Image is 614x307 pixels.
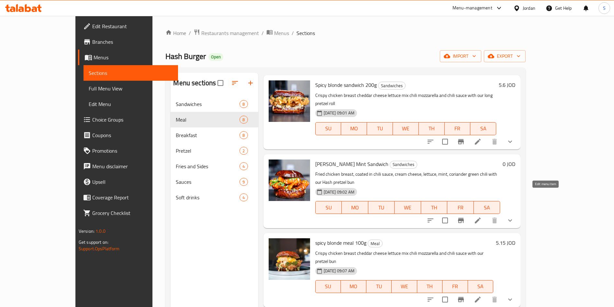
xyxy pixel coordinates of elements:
button: TH [419,122,445,135]
span: TH [420,282,440,291]
div: Fries and Sides4 [171,159,258,174]
span: [DATE] 09:07 AM [321,268,357,274]
span: MO [343,282,364,291]
span: TH [421,124,442,133]
div: items [240,100,248,108]
span: WE [394,282,415,291]
span: Sort sections [227,75,243,91]
span: Select to update [438,135,452,148]
div: Meal [368,240,383,247]
span: Restaurants management [201,29,259,37]
a: Edit menu item [474,138,482,146]
span: Menu disclaimer [92,162,173,170]
span: Fries and Sides [176,162,240,170]
span: Breakfast [176,131,240,139]
span: MO [344,124,364,133]
span: Edit Restaurant [92,22,173,30]
span: SA [471,282,491,291]
span: WE [396,124,416,133]
span: FR [447,124,468,133]
span: Choice Groups [92,116,173,124]
span: Select all sections [214,76,227,90]
div: Pretzel2 [171,143,258,159]
div: items [240,131,248,139]
span: 4 [240,163,247,170]
p: Crispy chicken breast cheddar cheese lettuce mix chili mozzarella and chili sauce with our pretze... [315,249,494,266]
a: Branches [78,34,178,50]
img: Krispie Chilli Mint Sandwich [269,159,310,201]
span: Select to update [438,293,452,306]
span: export [489,52,520,60]
li: / [262,29,264,37]
span: Menus [94,53,173,61]
span: 8 [240,117,247,123]
a: Coupons [78,127,178,143]
span: FR [445,282,465,291]
div: Sandwiches [378,82,406,89]
div: Sandwiches8 [171,96,258,112]
span: SU [318,203,339,212]
div: Soft drinks [176,194,240,201]
button: TH [417,280,443,293]
span: Edit Menu [89,100,173,108]
span: TU [371,203,392,212]
button: MO [341,280,366,293]
span: SA [476,203,498,212]
a: Edit Menu [84,96,178,112]
a: Upsell [78,174,178,190]
span: 2 [240,148,247,154]
span: 8 [240,101,247,107]
button: Branch-specific-item [453,134,469,149]
img: Spicy blonde sandwich 200g [269,80,310,122]
div: Sandwiches [176,100,240,108]
div: Meal8 [171,112,258,127]
a: Edit menu item [474,296,482,303]
button: SA [468,280,494,293]
div: Open [208,53,223,61]
svg: Show Choices [506,138,514,146]
button: delete [487,134,502,149]
div: Menu-management [452,4,492,12]
span: spicy blonde meal 100g [315,238,366,248]
span: [PERSON_NAME] Mint Sandwich [315,159,388,169]
div: items [240,194,248,201]
button: import [440,50,481,62]
span: [DATE] 09:01 AM [321,110,357,116]
button: TH [421,201,448,214]
span: Get support on: [79,238,108,246]
button: sort-choices [423,213,438,228]
span: Sections [89,69,173,77]
a: Menus [266,29,289,37]
h6: 5.15 JOD [496,238,515,247]
span: Sections [296,29,315,37]
span: MO [344,203,366,212]
span: Coupons [92,131,173,139]
a: Grocery Checklist [78,205,178,221]
button: show more [502,213,518,228]
span: TH [424,203,445,212]
button: export [484,50,526,62]
button: SA [474,201,500,214]
span: import [445,52,476,60]
div: Soft drinks4 [171,190,258,205]
button: SU [315,280,341,293]
li: / [189,29,191,37]
svg: Show Choices [506,296,514,303]
a: Promotions [78,143,178,159]
div: Jordan [523,5,535,12]
button: Add section [243,75,258,91]
div: Pretzel [176,147,240,155]
button: TU [366,280,392,293]
span: Sandwiches [390,161,417,168]
p: Fried chicken breast, coated in chili sauce, cream cheese, lettuce, mint, coriander green chili w... [315,170,500,186]
span: Version: [79,227,95,235]
h6: 5.6 JOD [499,80,515,89]
div: items [240,147,248,155]
div: items [240,162,248,170]
a: Choice Groups [78,112,178,127]
span: Menus [274,29,289,37]
span: SU [318,124,339,133]
button: FR [445,122,471,135]
button: show more [502,134,518,149]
